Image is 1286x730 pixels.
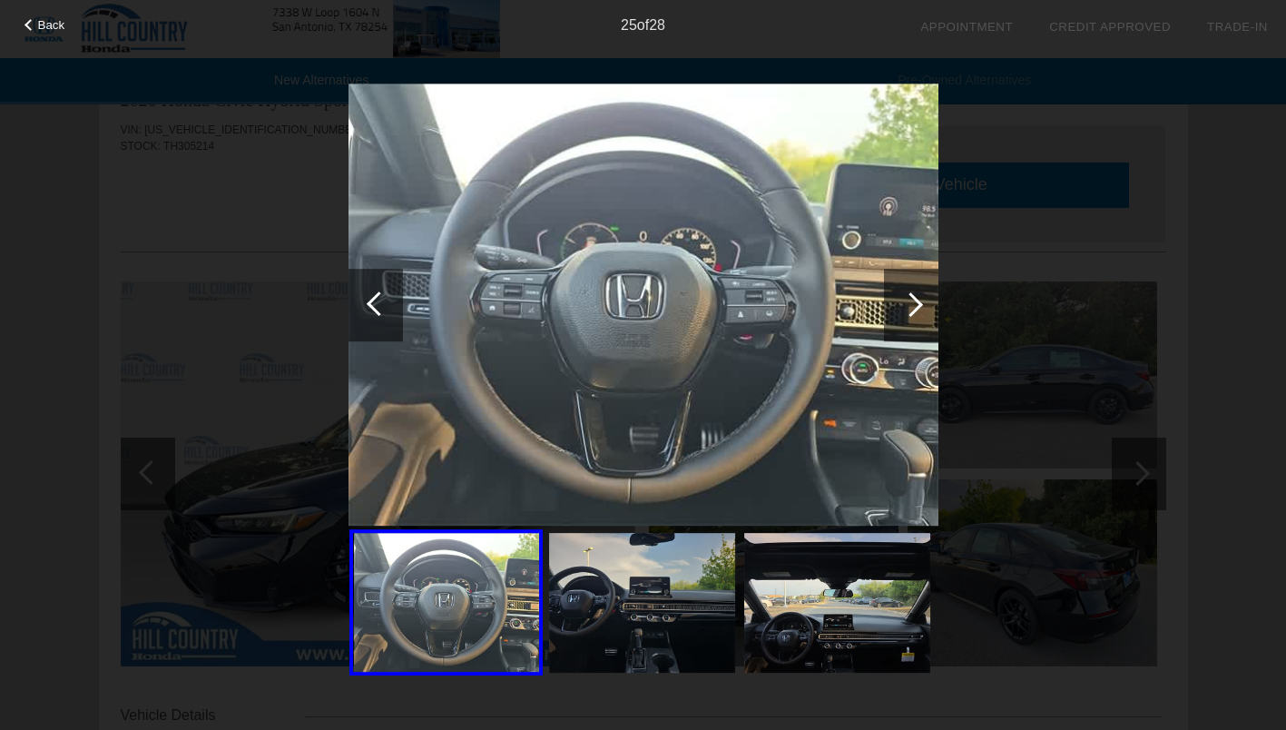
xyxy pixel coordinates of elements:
span: Back [38,18,65,32]
span: 25 [621,17,637,33]
a: Trade-In [1207,20,1268,34]
a: Credit Approved [1049,20,1171,34]
a: Appointment [920,20,1013,34]
span: 28 [649,17,665,33]
img: 24f530fbacf92ac5d06d78b7308fd08dx.jpg [348,84,938,527]
img: e37d6bb42a40d51943df721b74f9bfaex.jpg [549,533,735,673]
img: 8c6ae7d4bbb05ffe3f2641f3033a803ax.jpg [744,533,930,673]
